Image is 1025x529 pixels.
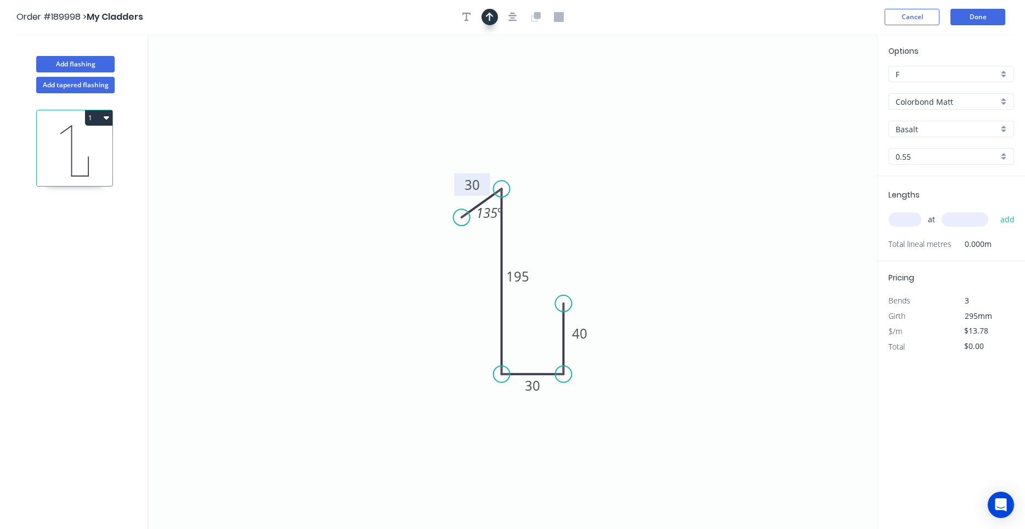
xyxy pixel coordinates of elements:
button: 1 [85,110,112,126]
tspan: º [497,204,502,222]
tspan: 195 [506,267,529,285]
input: Colour [896,123,998,135]
span: $/m [888,326,902,336]
tspan: 40 [572,324,587,342]
span: 3 [965,295,969,306]
span: 0.000m [952,237,992,252]
span: Options [888,46,919,57]
span: at [928,212,935,227]
span: 295mm [965,311,992,321]
input: Thickness [896,151,998,162]
span: Bends [888,295,910,306]
button: Add flashing [36,56,115,72]
span: My Cladders [87,10,143,23]
button: add [995,210,1021,229]
tspan: 30 [525,376,540,395]
tspan: 135 [476,204,497,222]
input: Material [896,96,998,108]
span: Total [888,341,905,352]
button: Add tapered flashing [36,77,115,93]
span: Total lineal metres [888,237,952,252]
input: Price level [896,69,998,80]
span: Lengths [888,189,920,200]
span: Girth [888,311,905,321]
span: Order #189998 > [16,10,87,23]
button: Done [950,9,1005,25]
div: Open Intercom Messenger [988,492,1014,518]
button: Cancel [885,9,939,25]
svg: 0 [148,34,877,529]
tspan: 30 [465,176,480,194]
span: Pricing [888,272,914,283]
